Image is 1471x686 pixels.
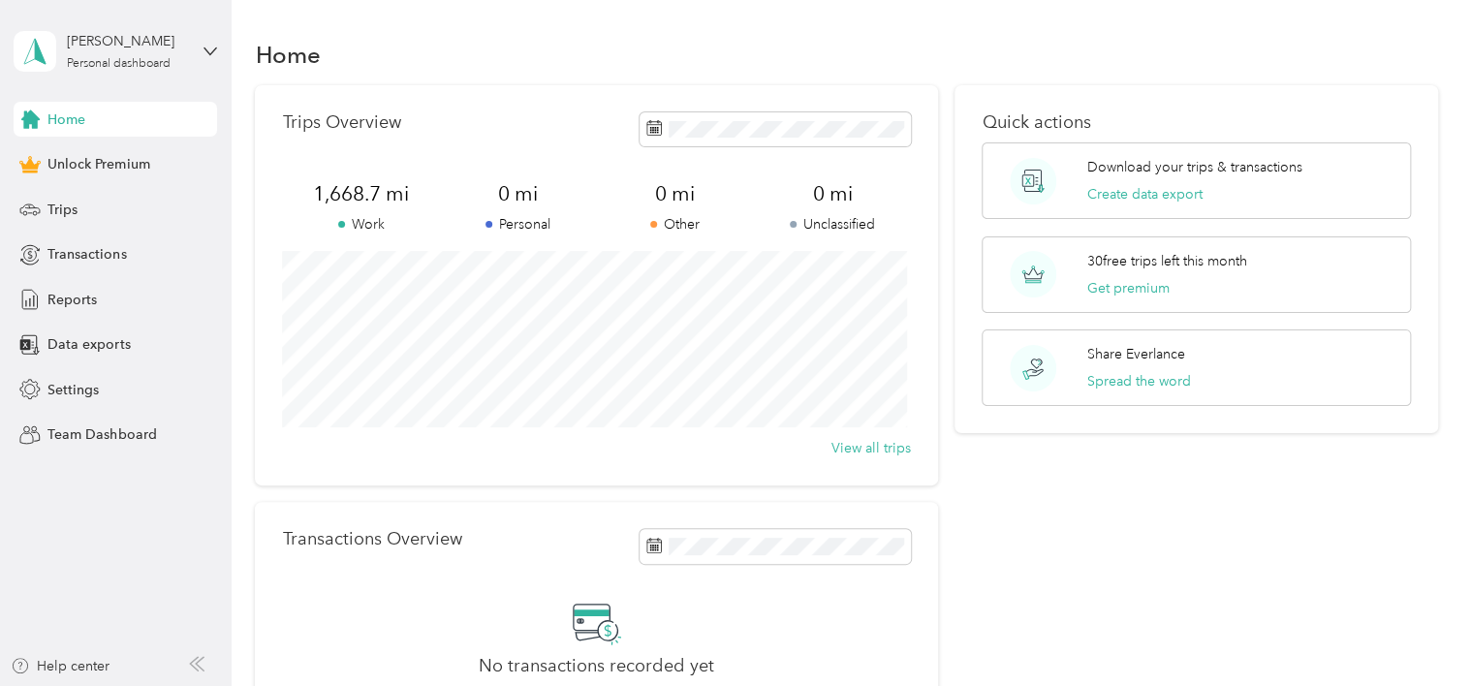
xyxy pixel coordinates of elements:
div: Personal dashboard [67,58,171,70]
p: 30 free trips left this month [1087,251,1247,271]
span: Trips [47,200,78,220]
span: 0 mi [754,180,911,207]
p: Quick actions [982,112,1410,133]
p: Share Everlance [1087,344,1185,364]
button: View all trips [831,438,911,458]
iframe: Everlance-gr Chat Button Frame [1362,577,1471,686]
button: Spread the word [1087,371,1191,391]
span: Reports [47,290,97,310]
span: Unlock Premium [47,154,149,174]
button: Get premium [1087,278,1170,298]
p: Unclassified [754,214,911,234]
p: Download your trips & transactions [1087,157,1302,177]
span: Settings [47,380,99,400]
button: Create data export [1087,184,1203,204]
button: Help center [11,656,110,676]
p: Trips Overview [282,112,400,133]
span: Home [47,109,85,130]
p: Personal [440,214,597,234]
span: 1,668.7 mi [282,180,439,207]
span: 0 mi [440,180,597,207]
p: Transactions Overview [282,529,461,549]
span: 0 mi [597,180,754,207]
div: [PERSON_NAME] [67,31,188,51]
span: Team Dashboard [47,424,156,445]
span: Transactions [47,244,126,265]
h2: No transactions recorded yet [479,656,714,676]
p: Other [597,214,754,234]
h1: Home [255,45,320,65]
span: Data exports [47,334,130,355]
p: Work [282,214,439,234]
